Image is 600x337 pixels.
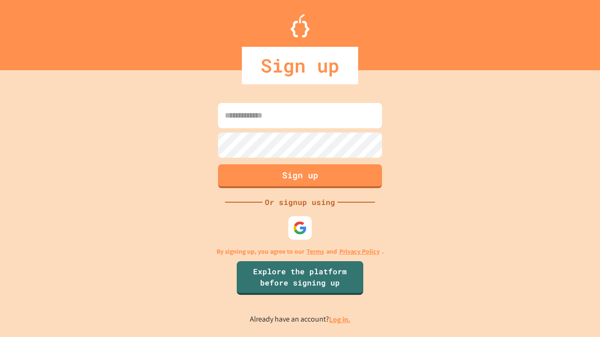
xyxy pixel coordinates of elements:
[242,47,358,84] div: Sign up
[293,221,307,235] img: google-icon.svg
[218,164,382,188] button: Sign up
[291,14,309,37] img: Logo.svg
[307,247,324,256] a: Terms
[237,261,363,295] a: Explore the platform before signing up
[262,197,337,208] div: Or signup using
[250,314,351,325] p: Already have an account?
[339,247,380,256] a: Privacy Policy
[329,315,351,324] a: Log in.
[217,247,384,256] p: By signing up, you agree to our and .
